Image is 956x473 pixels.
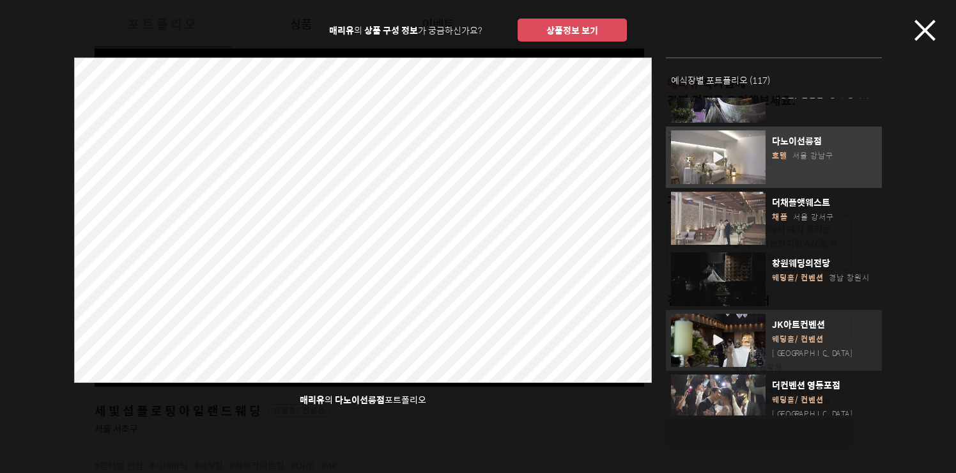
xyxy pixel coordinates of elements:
span: 웨딩홀/컨벤션 [772,333,824,346]
span: [GEOGRAPHIC_DATA] [772,347,856,359]
button: 상품정보 보기 [518,19,627,42]
span: 서울 강남구 [792,150,833,161]
span: 다노이선릉점 [335,392,385,407]
button: 더채플앳웨스트채플서울 강서구 [671,192,877,245]
span: 서울 강서구 [793,211,834,222]
span: 더컨벤션 영등포점 [772,378,876,391]
button: 창원웨딩의전당웨딩홀/컨벤션경남 창원시 [671,252,877,306]
h3: 예식장별 포트폴리오 ( 117 ) [671,74,877,86]
span: JK아트컨벤션 [772,318,876,330]
span: 홈 [40,382,48,392]
a: 설정 [165,363,245,395]
span: 창원웨딩의전당 [772,256,876,269]
span: 채플 [772,211,788,224]
span: 다노이선릉점 [772,134,876,147]
span: 웨딩홀/컨벤션 [772,272,824,284]
span: 호텔 [772,150,787,162]
span: 경남 창원시 [829,272,870,283]
a: 홈 [4,363,84,395]
span: 매리유 [329,23,354,37]
span: 웨딩홀/컨벤션 [772,394,824,407]
p: 의 포트폴리오 [74,393,652,406]
span: [GEOGRAPHIC_DATA] [772,408,856,419]
span: 상품 구성 정보 [364,23,418,37]
button: 더컨벤션 영등포점웨딩홀/컨벤션[GEOGRAPHIC_DATA] [671,375,877,428]
span: 대화 [117,383,132,393]
button: 다노이선릉점호텔서울 강남구 [671,130,877,184]
span: 설정 [197,382,213,392]
h2: 의 가 궁금하신가요? [329,24,482,36]
a: 대화 [84,363,165,395]
span: 매리유 [300,392,325,407]
span: 더채플앳웨스트 [772,196,876,208]
button: JK아트컨벤션웨딩홀/컨벤션[GEOGRAPHIC_DATA] [671,314,877,368]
